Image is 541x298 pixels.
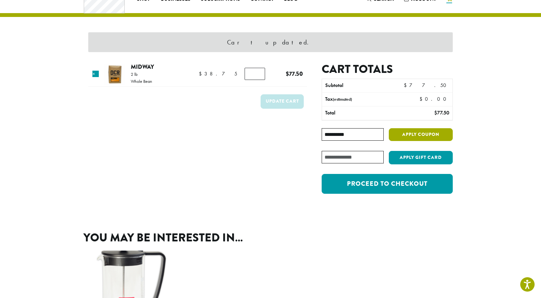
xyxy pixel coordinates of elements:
h2: You may be interested in… [83,231,458,245]
input: Product quantity [245,68,265,80]
a: Remove this item [92,71,99,77]
h2: Cart totals [322,62,453,76]
span: $ [199,70,204,77]
button: Apply Gift Card [389,151,453,164]
p: 2 lb [131,72,152,76]
bdi: 77.50 [434,109,449,116]
th: Total [322,106,400,120]
div: Cart updated. [88,32,453,52]
button: Update cart [261,94,304,109]
a: Midway [131,62,154,71]
button: Apply coupon [389,128,453,141]
p: Whole Bean [131,79,152,83]
span: $ [434,109,437,116]
img: Midway [104,64,125,85]
span: $ [286,69,289,78]
small: (estimated) [333,97,352,102]
bdi: 77.50 [404,82,449,89]
span: $ [419,96,425,102]
a: Proceed to checkout [322,174,453,194]
th: Tax [322,93,414,106]
th: Subtotal [322,79,400,92]
bdi: 38.75 [199,70,237,77]
bdi: 0.00 [419,96,449,102]
bdi: 77.50 [286,69,303,78]
span: $ [404,82,409,89]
